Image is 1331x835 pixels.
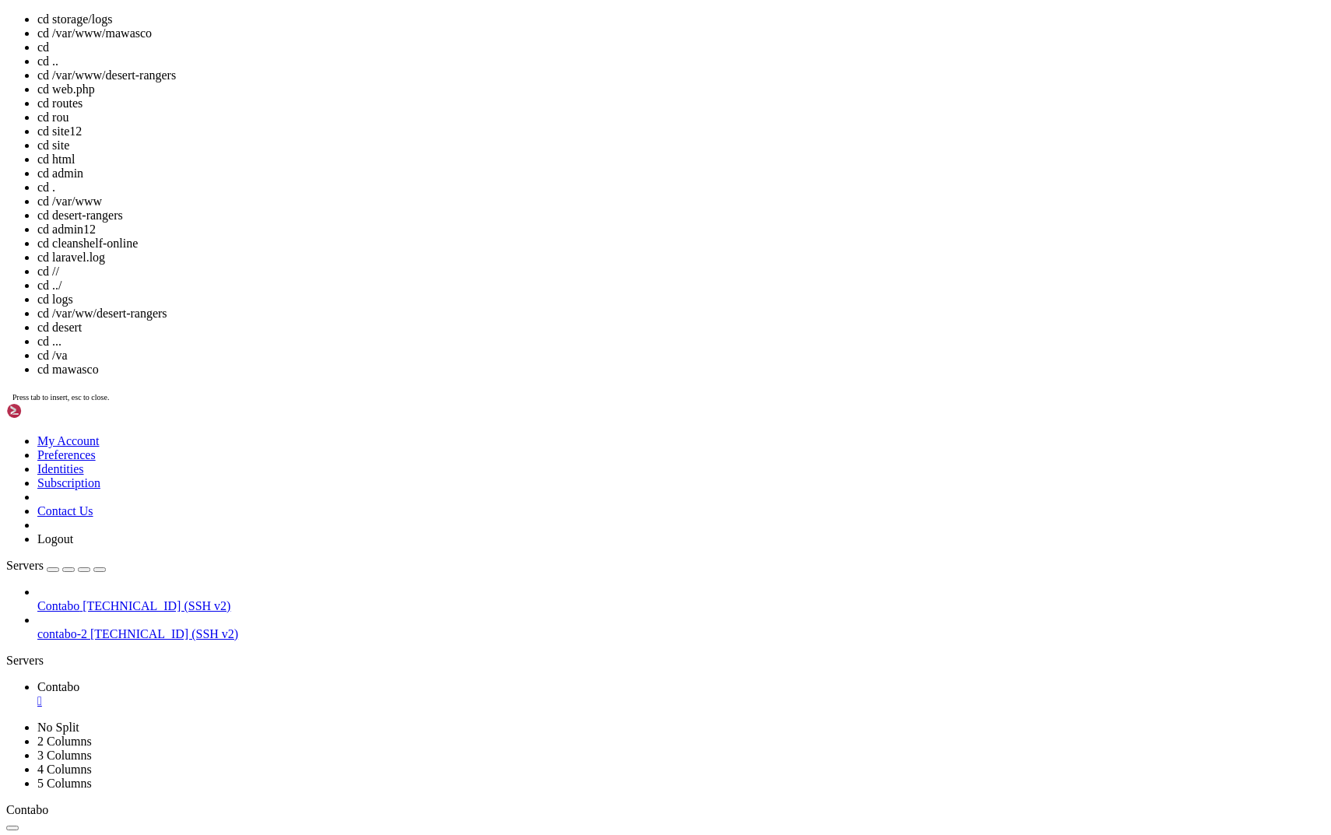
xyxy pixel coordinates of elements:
[37,335,1325,349] li: cd ...
[6,588,1127,602] x-row: #47 /app/vendor/laravel/framework/src/Illuminate/Pipeline/Pipeline.php(126): Illuminate\\Pipeline...
[6,420,1127,433] x-row: #38 /app/vendor/laravel/framework/src/Illuminate/Pipeline/Pipeline.php(208): Illuminate\\Foundati...
[6,705,205,717] span: manasseh@digipedia-shared-server
[6,84,1127,97] x-row: #20 /app/vendor/laravel/framework/src/Illuminate/Cookie/Middleware/EncryptCookies.php(74): Illumi...
[37,82,1325,96] li: cd web.php
[6,213,1127,226] x-row: #28 /app/vendor/laravel/framework/src/Illuminate/Pipeline/Pipeline.php(169): Illuminate\\Foundati...
[12,393,109,402] span: Press tab to insert, esc to close.
[37,749,92,762] a: 3 Columns
[6,407,1127,420] x-row: lluminate\\Pipeline\\Pipeline::carry():183}:184}()
[6,149,1127,162] x-row: #23 /app/vendor/laravel/framework/src/Illuminate/Routing/Router.php(807): Illuminate\\Pipeline\\P...
[6,717,205,730] span: manasseh@digipedia-shared-server
[37,251,1325,265] li: cd laravel.log
[6,330,1127,343] x-row: #33 /app/vendor/laravel/framework/src/Illuminate/Foundation/Http/Middleware/TrimStrings.php(51): ...
[90,627,238,640] span: [TECHNICAL_ID] (SSH v2)
[6,395,1127,408] x-row: #37 /app/vendor/laravel/framework/src/Illuminate/Foundation/Http/Middleware/PreventRequestsDuring...
[37,627,1325,641] a: contabo-2 [TECHNICAL_ID] (SSH v2)
[37,448,96,461] a: Preferences
[6,485,1127,498] x-row: arry():183}:184}()
[6,174,1127,188] x-row: #25 /app/vendor/laravel/framework/src/Illuminate/Routing/Router.php(750): Illuminate\\Routing\\Ro...
[37,627,87,640] span: contabo-2
[37,680,1325,708] a: Contabo
[6,472,1127,486] x-row: #41 /app/vendor/laravel/framework/src/Illuminate/Http/Middleware/TrustProxies.php(58): Illuminate...
[6,58,1127,72] x-row: ine\\Pipeline::carry():183}:184}()
[37,153,1325,167] li: cd html
[6,369,1127,382] x-row: e::carry():183}:184}()
[37,265,1325,279] li: cd //
[6,692,1127,705] x-row: : $
[37,195,1325,209] li: cd /var/www
[83,599,230,612] span: [TECHNICAL_ID] (SSH v2)
[6,679,1127,693] x-row: "}
[37,237,1325,251] li: cd cleanshelf-online
[37,26,1325,40] li: cd /var/www/mawasco
[6,71,1127,84] x-row: #19 /app/vendor/laravel/framework/src/Illuminate/Pipeline/Pipeline.php(208): Illuminate\\Cookie\\...
[37,585,1325,613] li: Contabo [TECHNICAL_ID] (SSH v2)
[6,498,1127,511] x-row: #42 /app/vendor/laravel/framework/src/Illuminate/Pipeline/Pipeline.php(208): Illuminate\\Http\\Mi...
[6,135,1127,149] x-row: }:184}()
[37,349,1325,363] li: cd /va
[6,717,1127,731] x-row: : $ cd
[6,537,1127,550] x-row: #44 /app/vendor/laravel/framework/src/Illuminate/Pipeline/Pipeline.php(208): Illuminate\\Foundati...
[6,32,1127,45] x-row: #17 /app/vendor/laravel/framework/src/Illuminate/Pipeline/Pipeline.php(208): Illuminate\\Session\...
[37,307,1325,321] li: cd /var/ww/desert-rangers
[6,317,1127,330] x-row: ine\\Pipeline::carry():183}:184}()
[37,209,1325,223] li: cd desert-rangers
[439,718,445,732] div: (66, 55)
[6,576,1127,589] x-row: #46 /app/vendor/laravel/framework/src/Illuminate/Pipeline/Pipeline.php(208): Illuminate\\Http\\Mi...
[37,363,1325,377] li: cd mawasco
[37,181,1325,195] li: cd .
[6,559,44,572] span: Servers
[6,614,1127,627] x-row: #48 /app/vendor/laravel/framework/src/Illuminate/Foundation/Http/Kernel.php(175): Illuminate\\Pip...
[6,563,1127,576] x-row: eline::carry():183}:184}()
[37,111,1325,125] li: cd rou
[6,446,1127,459] x-row: ry():183}:184}()
[6,252,1127,265] x-row: line::prepareDestination():167}()
[6,110,1127,123] x-row: #21 /app/vendor/laravel/framework/src/Illuminate/Pipeline/Pipeline.php(208): Illuminate\\Cookie\\...
[6,342,1127,356] x-row: #34 /app/vendor/laravel/framework/src/Illuminate/Pipeline/Pipeline.php(208): Illuminate\\Foundati...
[6,433,1127,447] x-row: #39 /app/vendor/laravel/framework/src/Illuminate/Http/Middleware/HandleCors.php(48): Illuminate\\...
[37,125,1325,139] li: cd site12
[6,356,1127,369] x-row: #35 /app/vendor/laravel/framework/src/Illuminate/Http/Middleware/ValidatePostSize.php(27): Illumi...
[37,321,1325,335] li: cd desert
[37,223,1325,237] li: cd admin12
[6,239,1127,252] x-row: #29 /app/vendor/laravel/framework/src/Illuminate/Foundation/Http/Middleware/TransformsRequest.php...
[6,226,1127,240] x-row: ToRouter():197}()
[37,599,1325,613] a: Contabo [TECHNICAL_ID] (SSH v2)
[37,721,79,734] a: No Split
[37,599,79,612] span: Contabo
[212,692,392,704] span: /var/www/mawasco/storage/logs
[37,167,1325,181] li: cd admin
[37,434,100,447] a: My Account
[6,19,1127,33] x-row: #16 /app/vendor/laravel/framework/src/Illuminate/Session/Middleware/StartSession.php(63): Illumin...
[37,139,1325,153] li: cd site
[6,510,1127,524] x-row: #43 /app/vendor/laravel/framework/src/Illuminate/Foundation/Http/Middleware/InvokeDeferredCallbac...
[37,694,1325,708] a: 
[6,291,1127,304] x-row: #31 /app/vendor/laravel/framework/src/Illuminate/Pipeline/Pipeline.php(208): Illuminate\\Foundati...
[37,680,79,693] span: Contabo
[37,476,100,489] a: Subscription
[6,200,1127,213] x-row: #27 /app/vendor/laravel/framework/src/Illuminate/Foundation/Http/Kernel.php(200): Illuminate\\Rou...
[37,763,92,776] a: 4 Columns
[37,462,84,475] a: Identities
[6,692,205,704] span: manasseh@digipedia-shared-server
[6,162,1127,175] x-row: #24 /app/vendor/laravel/framework/src/Illuminate/Routing/Router.php(786): Illuminate\\Routing\\Ro...
[6,666,1127,679] x-row: #52 {main}
[6,303,1127,317] x-row: #32 /app/vendor/laravel/framework/src/Illuminate/Foundation/Http/Middleware/TransformsRequest.php...
[6,627,1127,640] x-row: #49 /app/vendor/laravel/framework/src/Illuminate/Foundation/Http/Kernel.php(144): Illuminate\\Fou...
[6,654,1325,668] div: Servers
[6,96,1127,110] x-row: e::carry():183}:184}()
[6,265,1127,279] x-row: #30 /app/vendor/laravel/framework/src/Illuminate/Foundation/Http/Middleware/ConvertEmptyStringsTo...
[6,188,1127,201] x-row: #26 /app/vendor/laravel/framework/src/Illuminate/Routing/Router.php(739): Illuminate\\Routing\\Ro...
[37,279,1325,293] li: cd ../
[37,12,1325,26] li: cd storage/logs
[6,653,1127,666] x-row: #51 /app/public/index.php(20): Illuminate\\Foundation\\Application->handleRequest()
[6,403,96,419] img: Shellngn
[37,735,92,748] a: 2 Columns
[37,68,1325,82] li: cd /var/www/desert-rangers
[37,40,1325,54] li: cd
[6,123,1127,136] x-row: #22 /app/vendor/laravel/framework/src/Illuminate/Pipeline/Pipeline.php(126): Illuminate\\Pipeline...
[37,293,1325,307] li: cd logs
[6,459,1127,472] x-row: #40 /app/vendor/laravel/framework/src/Illuminate/Pipeline/Pipeline.php(208): Illuminate\\Http\\Mi...
[212,717,392,730] span: /var/www/mawasco/storage/logs
[6,524,1127,537] x-row: \Pipeline\\Pipeline::carry():183}:184}()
